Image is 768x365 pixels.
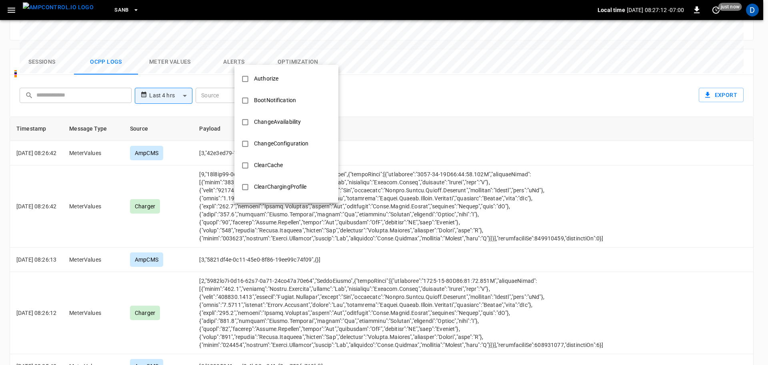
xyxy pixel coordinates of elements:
[249,201,292,216] div: DataTransfer
[249,179,312,194] div: ClearChargingProfile
[249,136,314,151] div: ChangeConfiguration
[249,158,288,173] div: ClearCache
[249,71,283,86] div: Authorize
[249,93,301,108] div: BootNotification
[249,115,306,129] div: ChangeAvailability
